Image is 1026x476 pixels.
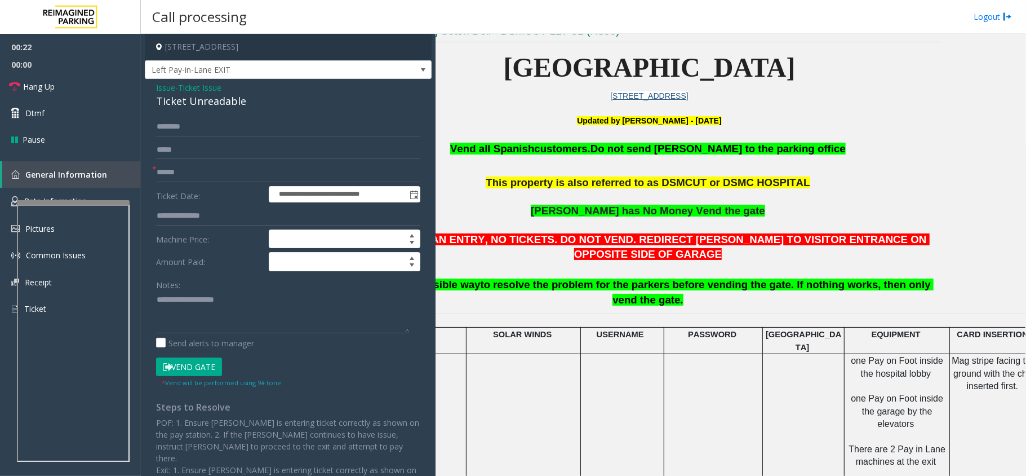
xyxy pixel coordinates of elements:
span: Pause [23,134,45,146]
img: 'icon' [11,225,20,232]
a: Logout [974,11,1012,23]
span: one Pay on Foot inside the garage by the elevators [851,394,945,429]
button: Vend Gate [156,358,222,377]
span: [PERSON_NAME] has No Money Vend the gate [531,205,765,217]
span: There are 2 Pay in Lane machines at the exit [849,444,948,466]
span: Vend all Spanish [450,143,534,155]
label: Ticket Date: [153,186,266,203]
h3: Call processing [146,3,252,30]
span: Issue [156,82,175,94]
span: Increase value [404,230,420,239]
span: EQUIPMENT [872,330,921,339]
h4: [STREET_ADDRESS] [145,34,432,60]
span: General Information [25,169,107,180]
span: USERNAME [597,330,644,339]
span: possible way [415,279,480,290]
b: Updated by [PERSON_NAME] - [DATE] [577,116,721,125]
img: 'icon' [11,196,19,206]
span: [GEOGRAPHIC_DATA] [766,330,841,351]
span: SOLAR WINDS [493,330,552,339]
span: Ticket Issue [178,82,221,94]
label: Machine Price: [153,230,266,249]
small: Vend will be performed using 9# tone [162,378,281,387]
span: Decrease value [404,239,420,248]
img: logout [1003,11,1012,23]
span: Dtmf [25,107,45,119]
span: - [175,82,221,93]
span: one Pay on Foot inside the hospital lobby [851,356,945,378]
label: Send alerts to manager [156,337,254,349]
span: PASSWORD [688,330,736,339]
img: 'icon' [11,251,20,260]
span: Left Pay-in-Lane EXIT [145,61,374,79]
img: 'icon' [11,170,20,179]
span: Toggle popup [407,187,420,202]
h4: Steps to Resolve [156,402,420,413]
span: to resolve the problem for the parkers before vending the gate. If nothing works, then only vend ... [481,279,934,306]
label: Notes: [156,275,180,291]
span: This property is also referred to as DSMCUT or DSMC HOSPITAL [486,177,810,188]
span: [GEOGRAPHIC_DATA] [504,52,796,82]
span: Do not send [PERSON_NAME] to the parking office [590,143,846,155]
label: Amount Paid: [153,252,266,271]
span: Increase value [404,253,420,262]
a: [STREET_ADDRESS] [610,91,688,100]
span: AT PHYSICIAN ENTRY, NO TICKETS. DO NOT VEND. REDIRECT [PERSON_NAME] TO VISITOR ENTRANCE ON OPPOSI... [372,233,930,261]
a: General Information [2,161,141,188]
img: 'icon' [11,304,19,314]
span: Decrease value [404,262,420,271]
img: 'icon' [11,279,19,286]
span: Rate Information [24,196,87,206]
span: Hang Up [23,81,55,92]
span: customers. [534,143,590,155]
div: Ticket Unreadable [156,94,420,109]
